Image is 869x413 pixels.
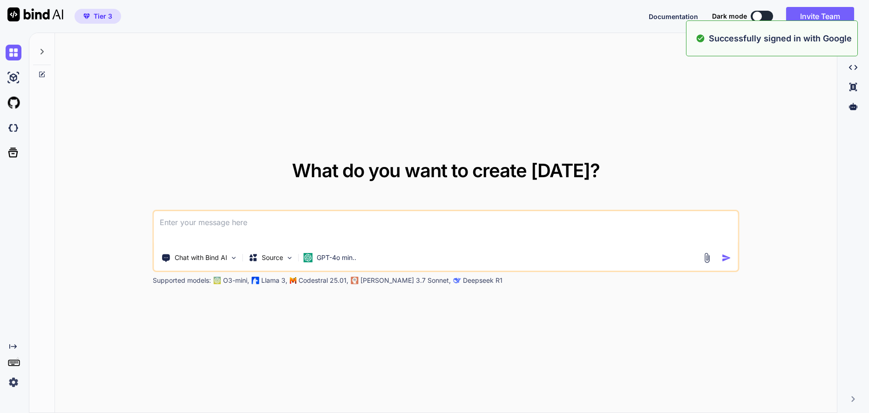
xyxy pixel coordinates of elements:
[292,159,600,182] span: What do you want to create [DATE]?
[75,9,121,24] button: premiumTier 3
[351,277,359,284] img: claude
[83,13,90,19] img: premium
[6,120,21,136] img: darkCloudIdeIcon
[175,253,227,262] p: Chat with Bind AI
[252,277,259,284] img: Llama2
[317,253,356,262] p: GPT-4o min..
[649,13,698,20] span: Documentation
[286,254,294,262] img: Pick Models
[701,253,712,263] img: attachment
[214,277,221,284] img: GPT-4
[153,276,211,285] p: Supported models:
[261,276,287,285] p: Llama 3,
[262,253,283,262] p: Source
[454,277,461,284] img: claude
[7,7,63,21] img: Bind AI
[721,253,731,263] img: icon
[290,277,297,284] img: Mistral-AI
[94,12,112,21] span: Tier 3
[299,276,348,285] p: Codestral 25.01,
[696,32,705,45] img: alert
[463,276,502,285] p: Deepseek R1
[360,276,451,285] p: [PERSON_NAME] 3.7 Sonnet,
[6,45,21,60] img: chat
[6,374,21,390] img: settings
[712,12,747,21] span: Dark mode
[6,70,21,86] img: ai-studio
[709,32,852,45] p: Successfully signed in with Google
[649,12,698,21] button: Documentation
[304,253,313,262] img: GPT-4o mini
[230,254,238,262] img: Pick Tools
[6,95,21,111] img: githubLight
[786,7,854,26] button: Invite Team
[223,276,249,285] p: O3-mini,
